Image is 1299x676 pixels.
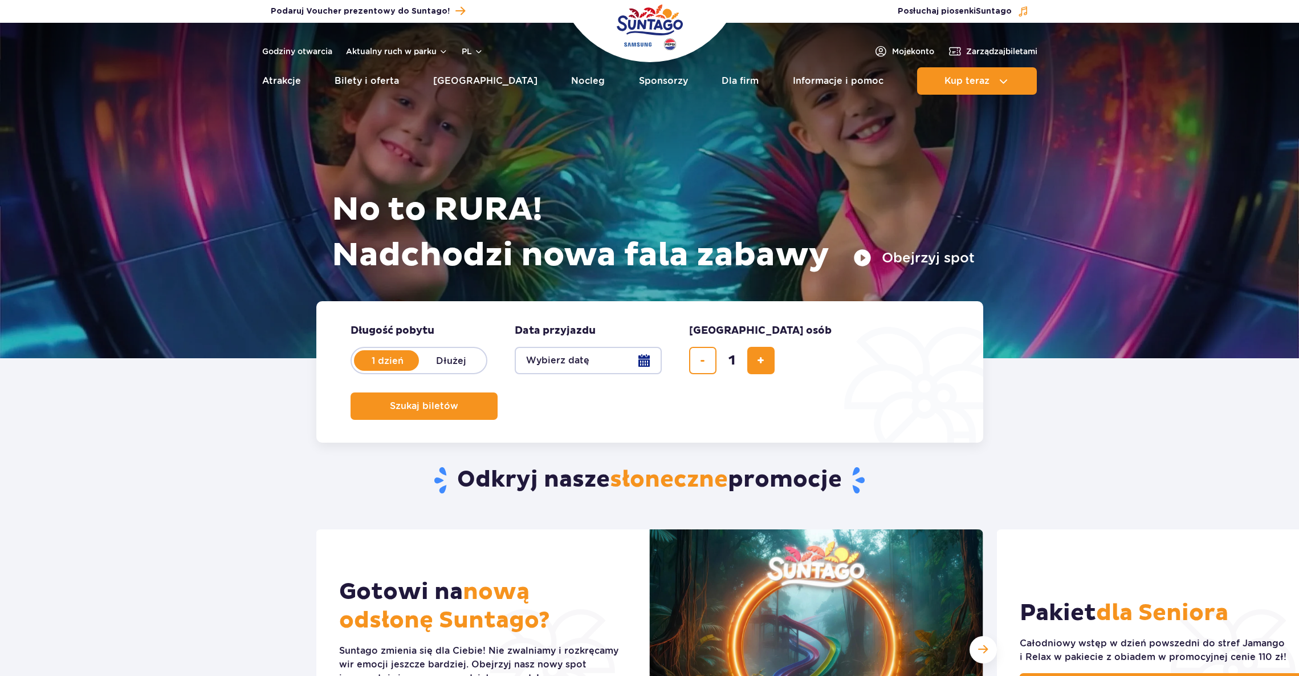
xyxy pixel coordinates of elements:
span: słoneczne [610,465,728,494]
span: dla Seniora [1096,599,1228,628]
label: Dłużej [419,349,484,373]
h2: Gotowi na [339,578,627,635]
a: Sponsorzy [639,67,688,95]
a: Atrakcje [262,67,301,95]
a: [GEOGRAPHIC_DATA] [433,67,537,95]
a: Nocleg [571,67,605,95]
a: Godziny otwarcia [262,46,332,57]
button: Obejrzyj spot [853,249,975,267]
span: Suntago [976,7,1012,15]
button: Szukaj biletów [351,392,498,420]
div: Następny slajd [970,636,997,663]
span: Szukaj biletów [390,401,458,411]
span: Posłuchaj piosenki [898,6,1012,17]
form: Planowanie wizyty w Park of Poland [316,301,983,443]
span: [GEOGRAPHIC_DATA] osób [689,324,832,338]
h2: Odkryj nasze promocje [316,465,983,495]
button: Wybierz datę [515,347,662,374]
button: dodaj bilet [747,347,775,374]
label: 1 dzień [355,349,420,373]
a: Mojekonto [874,44,934,58]
span: Zarządzaj biletami [966,46,1037,57]
button: Aktualny ruch w parku [346,47,448,56]
button: Posłuchaj piosenkiSuntago [898,6,1029,17]
button: Kup teraz [917,67,1037,95]
input: liczba biletów [718,347,746,374]
a: Bilety i oferta [335,67,399,95]
h1: No to RURA! Nadchodzi nowa fala zabawy [332,187,975,278]
span: nową odsłonę Suntago? [339,578,550,635]
span: Moje konto [892,46,934,57]
a: Podaruj Voucher prezentowy do Suntago! [271,3,465,19]
span: Długość pobytu [351,324,434,338]
span: Podaruj Voucher prezentowy do Suntago! [271,6,450,17]
a: Informacje i pomoc [793,67,883,95]
a: Dla firm [722,67,759,95]
h2: Pakiet [1020,599,1228,628]
button: pl [462,46,483,57]
span: Data przyjazdu [515,324,596,338]
a: Zarządzajbiletami [948,44,1037,58]
span: Kup teraz [944,76,989,86]
button: usuń bilet [689,347,716,374]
